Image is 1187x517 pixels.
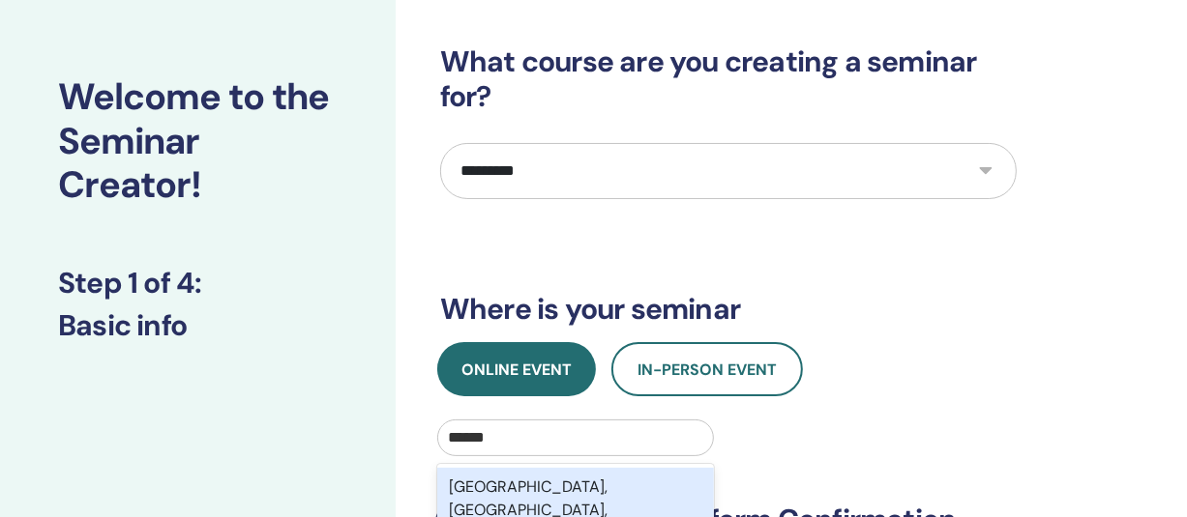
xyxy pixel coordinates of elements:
button: In-Person Event [611,342,803,396]
h2: Welcome to the Seminar Creator! [58,75,338,208]
h3: Step 1 of 4 : [58,266,338,301]
button: Online Event [437,342,596,396]
span: In-Person Event [638,359,777,380]
span: Online Event [461,359,572,380]
h3: Where is your seminar [440,292,1017,327]
h3: What course are you creating a seminar for? [440,44,1017,114]
h3: Basic info [58,308,338,343]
